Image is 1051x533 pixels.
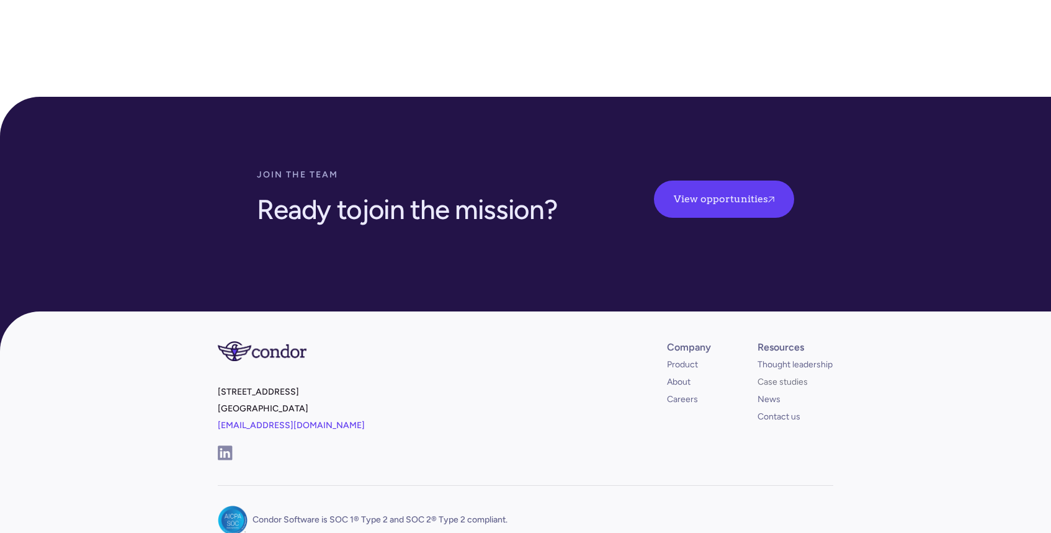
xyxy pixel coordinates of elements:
[758,359,833,371] a: Thought leadership
[667,376,691,388] a: About
[362,193,557,226] span: join the mission?
[218,383,521,444] p: [STREET_ADDRESS] [GEOGRAPHIC_DATA]
[253,514,508,526] p: Condor Software is SOC 1® Type 2 and SOC 2® Type 2 compliant.
[654,181,794,218] a: View opportunities
[667,359,698,371] a: Product
[758,411,800,423] a: Contact us
[667,341,711,354] div: Company
[758,376,808,388] a: Case studies
[758,393,780,406] a: News
[218,420,365,431] a: [EMAIL_ADDRESS][DOMAIN_NAME]
[667,393,698,406] a: Careers
[257,187,557,227] h2: Ready to
[768,195,774,204] span: 
[257,163,557,187] div: Join the team
[758,341,804,354] div: Resources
